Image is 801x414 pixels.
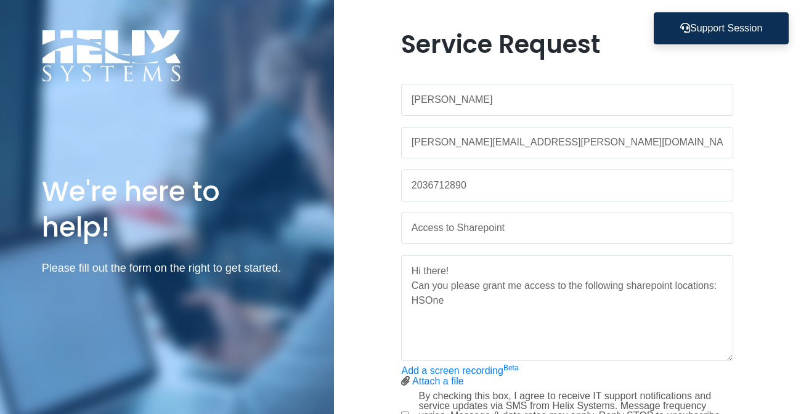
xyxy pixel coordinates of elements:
[42,30,181,82] img: Logo
[401,213,733,245] input: Subject
[401,365,518,376] a: Add a screen recordingBeta
[401,30,733,59] h1: Service Request
[401,127,733,159] input: Work Email
[503,363,519,372] sup: Beta
[42,259,292,277] p: Please fill out the form on the right to get started.
[401,84,733,116] input: Name
[42,174,292,244] h1: We're here to help!
[654,12,789,44] button: Support Session
[412,376,464,386] a: Attach a file
[401,169,733,201] input: Phone Number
